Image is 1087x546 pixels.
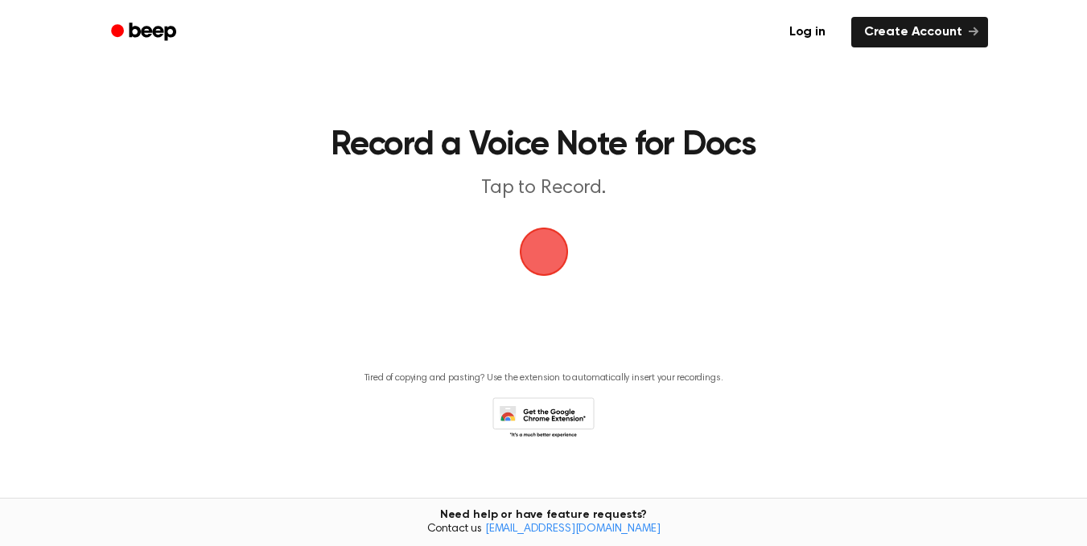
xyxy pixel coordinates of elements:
[364,372,723,384] p: Tired of copying and pasting? Use the extension to automatically insert your recordings.
[773,14,842,51] a: Log in
[174,129,913,162] h1: Record a Voice Note for Docs
[520,228,568,276] img: Beep Logo
[485,523,661,535] a: [EMAIL_ADDRESS][DOMAIN_NAME]
[10,523,1077,537] span: Contact us
[235,175,853,202] p: Tap to Record.
[100,17,191,48] a: Beep
[851,17,988,47] a: Create Account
